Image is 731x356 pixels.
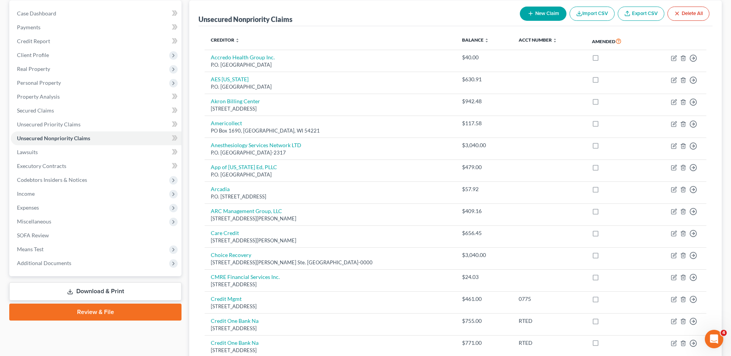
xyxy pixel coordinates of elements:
a: Unsecured Priority Claims [11,118,181,131]
span: Lawsuits [17,149,38,155]
a: Anesthesiology Services Network LTD [211,142,301,148]
a: Unsecured Nonpriority Claims [11,131,181,145]
a: App of [US_STATE] Ed, PLLC [211,164,277,170]
a: Executory Contracts [11,159,181,173]
i: unfold_more [553,38,557,43]
div: $117.58 [462,119,506,127]
div: $771.00 [462,339,506,347]
span: Miscellaneous [17,218,51,225]
a: Property Analysis [11,90,181,104]
a: Akron Billing Center [211,98,260,104]
i: unfold_more [235,38,240,43]
span: 4 [721,330,727,336]
div: $755.00 [462,317,506,325]
div: $461.00 [462,295,506,303]
div: $656.45 [462,229,506,237]
div: [STREET_ADDRESS] [211,105,450,113]
a: Americollect [211,120,242,126]
div: RTED [519,339,580,347]
a: ARC Management Group, LLC [211,208,282,214]
div: $57.92 [462,185,506,193]
a: Secured Claims [11,104,181,118]
a: Choice Recovery [211,252,251,258]
div: $409.16 [462,207,506,215]
a: Acct Number unfold_more [519,37,557,43]
a: Care Credit [211,230,239,236]
span: SOFA Review [17,232,49,238]
a: AES [US_STATE] [211,76,249,82]
span: Credit Report [17,38,50,44]
span: Real Property [17,65,50,72]
a: Arcadia [211,186,230,192]
button: New Claim [520,7,566,21]
a: Export CSV [618,7,664,21]
a: Lawsuits [11,145,181,159]
div: [STREET_ADDRESS][PERSON_NAME] [211,215,450,222]
div: [STREET_ADDRESS] [211,303,450,310]
div: RTED [519,317,580,325]
a: SOFA Review [11,228,181,242]
a: Accredo Health Group Inc. [211,54,275,60]
iframe: Intercom live chat [705,330,723,348]
span: Client Profile [17,52,49,58]
a: Review & File [9,304,181,321]
span: Executory Contracts [17,163,66,169]
span: Payments [17,24,40,30]
span: Means Test [17,246,44,252]
a: Download & Print [9,282,181,301]
span: Codebtors Insiders & Notices [17,176,87,183]
span: Case Dashboard [17,10,56,17]
a: Credit Report [11,34,181,48]
div: [STREET_ADDRESS] [211,347,450,354]
div: P.O. [GEOGRAPHIC_DATA] [211,83,450,91]
div: $630.91 [462,76,506,83]
a: Credit Mgmt [211,296,242,302]
div: [STREET_ADDRESS][PERSON_NAME] Ste. [GEOGRAPHIC_DATA]-0000 [211,259,450,266]
span: Secured Claims [17,107,54,114]
button: Delete All [667,7,709,21]
div: Unsecured Nonpriority Claims [198,15,292,24]
span: Expenses [17,204,39,211]
div: $40.00 [462,54,506,61]
a: Credit One Bank Na [211,339,259,346]
div: P.O. [GEOGRAPHIC_DATA] [211,61,450,69]
th: Amended [586,32,646,50]
div: P.O. [GEOGRAPHIC_DATA] [211,171,450,178]
span: Unsecured Nonpriority Claims [17,135,90,141]
div: 0775 [519,295,580,303]
div: $3,040.00 [462,141,506,149]
div: $479.00 [462,163,506,171]
a: Creditor unfold_more [211,37,240,43]
a: Balance unfold_more [462,37,489,43]
div: $942.48 [462,97,506,105]
a: Credit One Bank Na [211,317,259,324]
div: [STREET_ADDRESS][PERSON_NAME] [211,237,450,244]
span: Income [17,190,35,197]
span: Unsecured Priority Claims [17,121,81,128]
div: $24.03 [462,273,506,281]
i: unfold_more [484,38,489,43]
a: CMRE Financial Services Inc. [211,274,280,280]
div: PO Box 1690, [GEOGRAPHIC_DATA], WI 54221 [211,127,450,134]
span: Property Analysis [17,93,60,100]
div: [STREET_ADDRESS] [211,281,450,288]
div: $3,040.00 [462,251,506,259]
a: Case Dashboard [11,7,181,20]
button: Import CSV [570,7,615,21]
a: Payments [11,20,181,34]
span: Personal Property [17,79,61,86]
div: [STREET_ADDRESS] [211,325,450,332]
span: Additional Documents [17,260,71,266]
div: P.O. [GEOGRAPHIC_DATA]-2317 [211,149,450,156]
div: P.O. [STREET_ADDRESS] [211,193,450,200]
